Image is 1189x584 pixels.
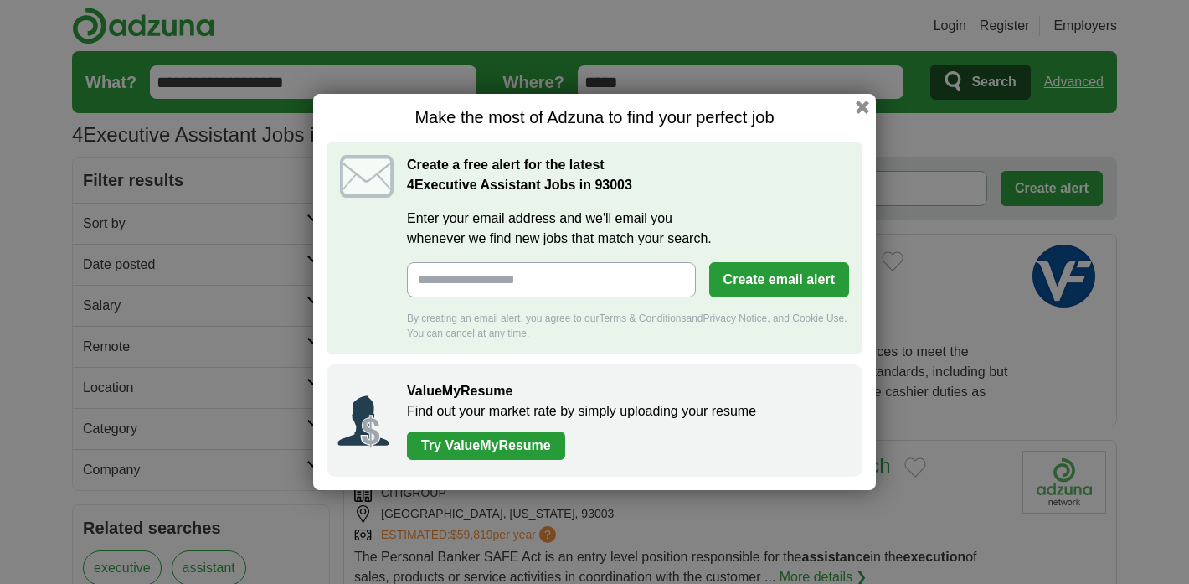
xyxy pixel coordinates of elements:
strong: Executive Assistant Jobs in 93003 [407,178,632,192]
label: Enter your email address and we'll email you whenever we find new jobs that match your search. [407,209,849,249]
button: Create email alert [709,262,849,297]
h2: ValueMyResume [407,381,846,401]
a: Terms & Conditions [599,313,686,324]
span: 4 [407,175,414,195]
a: Try ValueMyResume [407,432,565,460]
h2: Create a free alert for the latest [407,155,849,195]
a: Privacy Notice [703,313,768,324]
p: Find out your market rate by simply uploading your resume [407,401,846,421]
img: icon_email.svg [340,155,394,198]
div: By creating an email alert, you agree to our and , and Cookie Use. You can cancel at any time. [407,311,849,341]
h1: Make the most of Adzuna to find your perfect job [327,107,862,128]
